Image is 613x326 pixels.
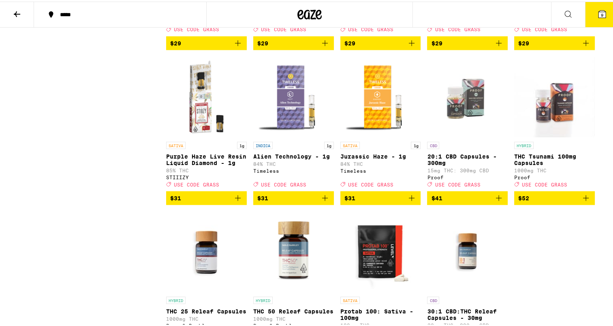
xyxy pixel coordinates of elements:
[427,35,508,49] button: Add to bag
[166,140,186,148] p: SATIVA
[518,193,529,200] span: $52
[257,39,268,45] span: $29
[340,140,360,148] p: SATIVA
[166,210,247,291] img: Papa & Barkley - THC 25 Releaf Capsules
[348,26,393,31] span: USE CODE GRASS
[166,190,247,204] button: Add to bag
[166,55,247,190] a: Open page for Purple Haze Live Resin Liquid Diamond - 1g from STIIIZY
[237,140,247,148] p: 1g
[435,26,480,31] span: USE CODE GRASS
[324,140,334,148] p: 1g
[261,180,306,186] span: USE CODE GRASS
[435,180,480,186] span: USE CODE GRASS
[257,193,268,200] span: $31
[340,55,421,190] a: Open page for Jurassic Haze - 1g from Timeless
[514,55,595,136] img: Proof - THC Tsunami 100mg Capsules
[174,26,219,31] span: USE CODE GRASS
[427,152,508,165] p: 20:1 CBD Capsules - 300mg
[166,295,186,302] p: HYBRID
[170,39,181,45] span: $29
[174,180,219,186] span: USE CODE GRASS
[253,152,334,158] p: Alien Technology - 1g
[340,295,360,302] p: SATIVA
[522,26,567,31] span: USE CODE GRASS
[522,180,567,186] span: USE CODE GRASS
[431,39,442,45] span: $29
[340,152,421,158] p: Jurassic Haze - 1g
[344,39,355,45] span: $29
[514,173,595,178] div: Proof
[253,55,334,190] a: Open page for Alien Technology - 1g from Timeless
[253,307,334,313] p: THC 50 Releaf Capsules
[340,307,421,320] p: Protab 100: Sativa - 100mg
[514,166,595,172] p: 1000mg THC
[253,295,273,302] p: HYBRID
[514,35,595,49] button: Add to bag
[166,307,247,313] p: THC 25 Releaf Capsules
[253,167,334,172] div: Timeless
[427,55,508,136] img: Proof - 20:1 CBD Capsules - 300mg
[261,26,306,31] span: USE CODE GRASS
[427,166,508,172] p: 15mg THC: 300mg CBD
[253,315,334,320] p: 1000mg THC
[344,193,355,200] span: $31
[253,140,273,148] p: INDICA
[601,11,603,16] span: 9
[514,55,595,190] a: Open page for THC Tsunami 100mg Capsules from Proof
[427,173,508,178] div: Proof
[411,140,421,148] p: 1g
[340,55,421,136] img: Timeless - Jurassic Haze - 1g
[253,35,334,49] button: Add to bag
[5,6,58,12] span: Hi. Need any help?
[166,173,247,178] div: STIIIZY
[166,55,247,136] img: STIIIZY - Purple Haze Live Resin Liquid Diamond - 1g
[514,152,595,165] p: THC Tsunami 100mg Capsules
[253,210,334,291] img: Papa & Barkley - THC 50 Releaf Capsules
[348,180,393,186] span: USE CODE GRASS
[427,55,508,190] a: Open page for 20:1 CBD Capsules - 300mg from Proof
[518,39,529,45] span: $29
[340,167,421,172] div: Timeless
[514,190,595,204] button: Add to bag
[514,140,534,148] p: HYBRID
[340,35,421,49] button: Add to bag
[427,140,439,148] p: CBD
[427,210,508,291] img: Papa & Barkley - 30:1 CBD:THC Releaf Capsules - 30mg
[340,160,421,165] p: 84% THC
[253,160,334,165] p: 84% THC
[253,55,334,136] img: Timeless - Alien Technology - 1g
[166,315,247,320] p: 1000mg THC
[427,307,508,320] p: 30:1 CBD:THC Releaf Capsules - 30mg
[340,190,421,204] button: Add to bag
[340,210,421,291] img: LEVEL - Protab 100: Sativa - 100mg
[253,190,334,204] button: Add to bag
[427,190,508,204] button: Add to bag
[166,35,247,49] button: Add to bag
[427,295,439,302] p: CBD
[170,193,181,200] span: $31
[166,152,247,165] p: Purple Haze Live Resin Liquid Diamond - 1g
[166,166,247,172] p: 85% THC
[431,193,442,200] span: $41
